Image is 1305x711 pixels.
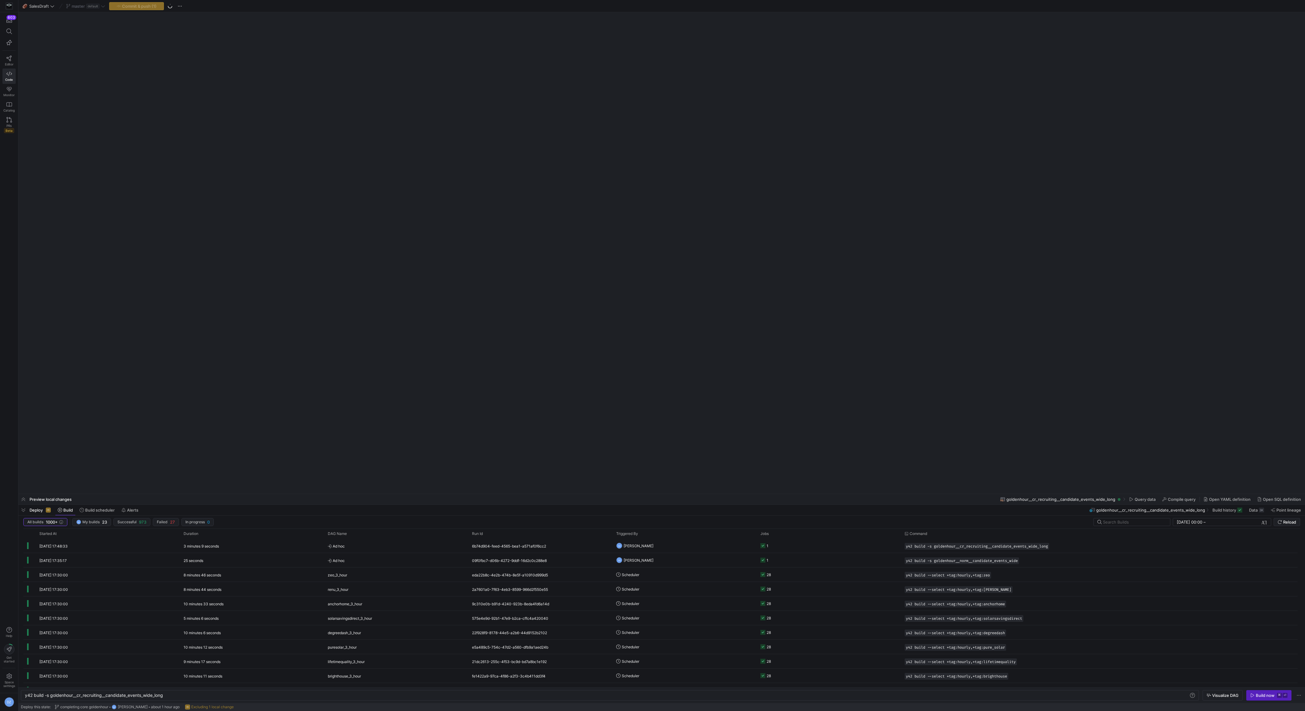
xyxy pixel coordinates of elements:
[39,645,68,650] span: [DATE] 17:30:00
[760,532,769,536] span: Jobs
[767,568,771,582] div: 28
[102,520,107,524] span: 23
[622,568,639,582] span: Scheduler
[23,669,1298,683] div: Press SPACE to select this row.
[906,645,1005,650] span: y42 build --select +tag:hourly,+tag:pure_solar
[39,630,68,635] span: [DATE] 17:30:00
[1283,520,1296,524] span: Reload
[23,611,1298,625] div: Press SPACE to select this row.
[906,631,1005,635] span: y42 build --select +tag:hourly,+tag:degreedash
[767,654,771,669] div: 28
[1210,505,1245,515] button: Build history
[3,93,15,97] span: Monitor
[906,587,1011,592] span: y42 build --select +tag:hourly,+tag:[PERSON_NAME]
[3,680,15,688] span: Space settings
[22,4,27,8] span: 🏈
[906,674,1007,678] span: y42 build --select +tag:hourly,+tag:brighthouse
[185,520,205,524] span: In progress
[906,616,1022,621] span: y42 build --select +tag:hourly,+tag:solarsavingsdirect
[23,625,1298,640] div: Press SPACE to select this row.
[39,659,68,664] span: [DATE] 17:30:00
[23,640,1298,654] div: Press SPACE to select this row.
[184,558,203,563] y42-duration: 25 seconds
[2,642,16,666] button: Getstarted
[2,1,16,11] a: https://storage.googleapis.com/y42-prod-data-exchange/images/Yf2Qvegn13xqq0DljGMI0l8d5Zqtiw36EXr8...
[2,671,16,690] a: Spacesettings
[1160,494,1198,505] button: Compile query
[23,518,67,526] button: All builds1000+
[1246,690,1291,701] button: Build now⌘⏎
[46,520,58,524] span: 1000+
[1207,520,1247,524] input: End datetime
[2,115,16,136] a: PRsBeta
[63,508,73,513] span: Build
[170,520,175,524] span: 27
[6,3,12,9] img: https://storage.googleapis.com/y42-prod-data-exchange/images/Yf2Qvegn13xqq0DljGMI0l8d5Zqtiw36EXr8...
[328,553,465,568] span: Ad hoc
[5,78,13,81] span: Code
[616,557,622,563] div: DZ
[30,508,43,513] span: Deploy
[622,669,639,683] span: Scheduler
[1096,508,1205,513] span: goldenhour__cr_recruiting__candidate_events_wide_long
[468,611,613,625] div: 575e4e9d-92b1-47e9-b2ca-cffc4a420040
[328,669,361,683] span: brighthouse_3_hour
[1256,693,1275,698] div: Build now
[25,693,128,698] span: y42 build -s goldenhour__cr_recruiting__candidate_
[1135,497,1156,502] span: Query data
[21,705,51,709] span: Deploy this state:
[118,705,148,709] span: [PERSON_NAME]
[468,582,613,596] div: 2a7601a0-7f63-4eb3-8599-966d2f550e55
[1274,518,1300,526] button: Reload
[76,520,81,524] div: DZ
[468,625,613,639] div: 22f928f9-8178-44e5-a2b6-44d9152b2102
[468,654,613,668] div: 21dc2613-255c-4f53-bc9d-bd7a8bc1e192
[23,582,1298,596] div: Press SPACE to select this row.
[39,674,68,678] span: [DATE] 17:30:00
[6,15,16,20] div: 603
[2,84,16,99] a: Monitor
[622,625,639,640] span: Scheduler
[184,616,219,621] y42-duration: 5 minutes 6 seconds
[767,611,771,625] div: 28
[39,602,68,606] span: [DATE] 17:30:00
[328,568,347,582] span: zeo_3_hour
[1168,497,1196,502] span: Compile query
[622,654,639,669] span: Scheduler
[910,532,927,536] span: Command
[4,656,14,663] span: Get started
[767,553,768,568] div: 1
[328,683,361,698] span: sundialsolar_3_hour
[21,2,56,10] button: 🏈SalesDraft
[29,4,49,9] span: SalesDraft
[616,532,638,536] span: Triggered By
[1277,693,1282,698] kbd: ⌘
[1209,497,1251,502] span: Open YAML definition
[622,582,639,596] span: Scheduler
[468,669,613,683] div: fe1422a9-97ca-4f86-a2f3-3c4b411dd3f4
[1255,494,1304,505] button: Open SQL definition
[23,553,1298,568] div: Press SPACE to select this row.
[906,660,1016,664] span: y42 build --select +tag:hourly,+tag:lifetimequality
[1204,520,1206,524] span: –
[328,532,347,536] span: DAG Name
[184,602,224,606] y42-duration: 10 minutes 33 seconds
[328,626,361,640] span: degreedash_3_hour
[1212,693,1239,698] span: Visualize DAG
[767,596,771,611] div: 28
[622,611,639,625] span: Scheduler
[468,553,613,567] div: 09f0fbc7-d06b-4272-9ddf-16d2c0c288e8
[4,697,14,707] div: DZ
[184,573,221,577] y42-duration: 8 minutes 46 seconds
[184,544,219,548] y42-duration: 3 minutes 9 seconds
[767,582,771,596] div: 28
[77,505,117,515] button: Build scheduler
[184,674,222,678] y42-duration: 10 minutes 11 seconds
[55,505,76,515] button: Build
[23,596,1298,611] div: Press SPACE to select this row.
[72,518,111,526] button: DZMy builds23
[1249,508,1258,513] span: Data
[119,505,141,515] button: Alerts
[2,15,16,26] button: 603
[767,669,771,683] div: 28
